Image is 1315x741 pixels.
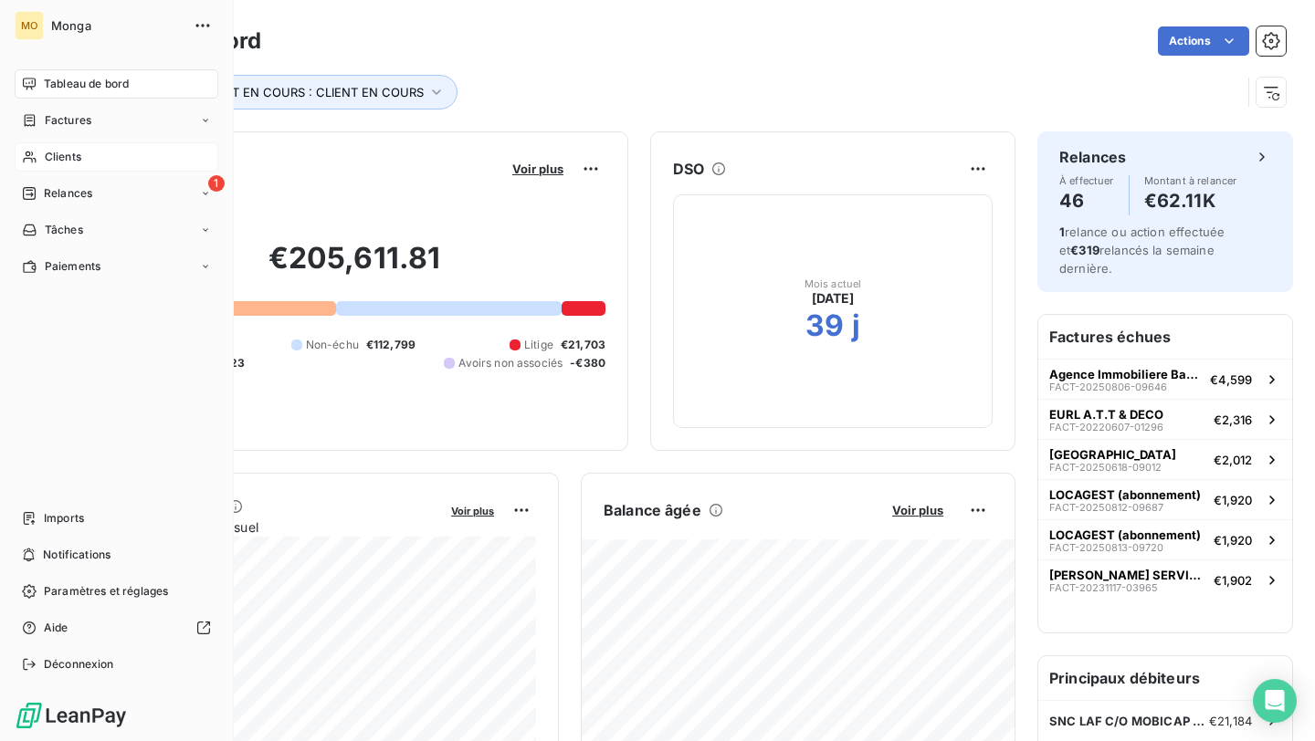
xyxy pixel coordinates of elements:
[1049,527,1201,542] span: LOCAGEST (abonnement)
[507,161,569,177] button: Voir plus
[1038,315,1292,359] h6: Factures échues
[45,222,83,238] span: Tâches
[1214,412,1252,427] span: €2,316
[1038,359,1292,399] button: Agence Immobiliere BaumannFACT-20250806-09646€4,599
[1210,372,1252,387] span: €4,599
[171,75,458,110] button: CLIENT EN COURS : CLIENT EN COURS
[1059,224,1225,276] span: relance ou action effectuée et relancés la semaine dernière.
[512,162,563,176] span: Voir plus
[1158,26,1249,56] button: Actions
[44,510,84,527] span: Imports
[446,502,500,518] button: Voir plus
[1049,568,1206,582] span: [PERSON_NAME] SERVICES
[1049,462,1162,473] span: FACT-20250618-09012
[1038,559,1292,600] button: [PERSON_NAME] SERVICESFACT-20231117-03965€1,902
[1049,381,1167,392] span: FACT-20250806-09646
[45,258,100,275] span: Paiements
[1059,146,1126,168] h6: Relances
[1038,479,1292,519] button: LOCAGEST (abonnement)FACT-20250812-09687€1,920
[1144,186,1237,215] h4: €62.11K
[1049,367,1203,381] span: Agence Immobiliere Baumann
[208,175,225,192] span: 1
[570,355,605,371] span: -€380
[15,11,44,40] div: MO
[1059,224,1065,239] span: 1
[44,656,114,673] span: Déconnexion
[1214,493,1252,507] span: €1,920
[1070,243,1099,257] span: €319
[1049,582,1158,593] span: FACT-20231117-03965
[887,502,949,518] button: Voir plus
[44,620,68,636] span: Aide
[458,355,563,371] span: Avoirs non associés
[805,308,844,344] h2: 39
[852,308,860,344] h2: j
[1049,447,1176,462] span: [GEOGRAPHIC_DATA]
[1214,573,1252,588] span: €1,902
[1038,399,1292,439] button: EURL A.T.T & DECOFACT-20220607-01296€2,316
[812,289,855,308] span: [DATE]
[1209,714,1252,728] span: €21,184
[1214,533,1252,548] span: €1,920
[1049,422,1163,433] span: FACT-20220607-01296
[1253,679,1297,723] div: Open Intercom Messenger
[1038,519,1292,559] button: LOCAGEST (abonnement)FACT-20250813-09720€1,920
[604,499,701,521] h6: Balance âgée
[103,517,438,537] span: Chiffre d'affaires mensuel
[51,18,183,33] span: Monga
[1049,714,1209,728] span: SNC LAF C/O MOBICAP RED
[44,76,129,92] span: Tableau de bord
[45,149,81,165] span: Clients
[1049,487,1201,502] span: LOCAGEST (abonnement)
[1059,186,1114,215] h4: 46
[306,337,359,353] span: Non-échu
[1144,175,1237,186] span: Montant à relancer
[44,583,168,600] span: Paramètres et réglages
[892,503,943,517] span: Voir plus
[1049,542,1163,553] span: FACT-20250813-09720
[1049,407,1163,422] span: EURL A.T.T & DECO
[805,278,862,289] span: Mois actuel
[1038,656,1292,700] h6: Principaux débiteurs
[44,185,92,202] span: Relances
[45,112,91,129] span: Factures
[15,613,218,642] a: Aide
[197,85,424,99] span: CLIENT EN COURS : CLIENT EN COURS
[1049,502,1163,513] span: FACT-20250812-09687
[524,337,553,353] span: Litige
[561,337,605,353] span: €21,703
[451,505,494,517] span: Voir plus
[366,337,416,353] span: €112,799
[1038,439,1292,479] button: [GEOGRAPHIC_DATA]FACT-20250618-09012€2,012
[103,240,605,295] h2: €205,611.81
[1059,175,1114,186] span: À effectuer
[673,158,704,180] h6: DSO
[1214,453,1252,467] span: €2,012
[43,547,110,563] span: Notifications
[15,701,128,730] img: Logo LeanPay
